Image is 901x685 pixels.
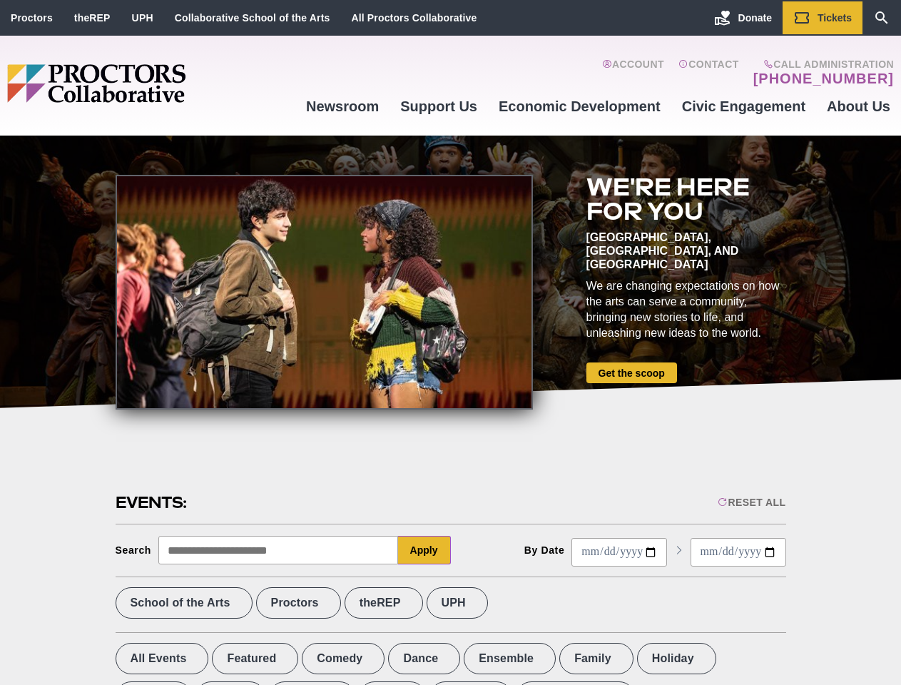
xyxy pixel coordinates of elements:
a: Collaborative School of the Arts [175,12,330,24]
span: Call Administration [749,59,894,70]
label: Holiday [637,643,716,674]
label: UPH [427,587,488,619]
h2: Events: [116,492,189,514]
div: Reset All [718,497,785,508]
a: theREP [74,12,111,24]
label: Featured [212,643,298,674]
a: Search [862,1,901,34]
a: Contact [678,59,739,87]
a: Newsroom [295,87,390,126]
a: Tickets [783,1,862,34]
div: [GEOGRAPHIC_DATA], [GEOGRAPHIC_DATA], and [GEOGRAPHIC_DATA] [586,230,786,271]
label: theREP [345,587,423,619]
a: Proctors [11,12,53,24]
a: Get the scoop [586,362,677,383]
img: Proctors logo [7,64,295,103]
a: All Proctors Collaborative [351,12,477,24]
a: Account [602,59,664,87]
label: School of the Arts [116,587,253,619]
a: Civic Engagement [671,87,816,126]
label: Dance [388,643,460,674]
h2: We're here for you [586,175,786,223]
span: Tickets [818,12,852,24]
label: Family [559,643,633,674]
a: About Us [816,87,901,126]
a: Donate [703,1,783,34]
span: Donate [738,12,772,24]
a: UPH [132,12,153,24]
button: Apply [398,536,451,564]
a: [PHONE_NUMBER] [753,70,894,87]
div: We are changing expectations on how the arts can serve a community, bringing new stories to life,... [586,278,786,341]
label: All Events [116,643,209,674]
label: Ensemble [464,643,556,674]
label: Proctors [256,587,341,619]
a: Economic Development [488,87,671,126]
a: Support Us [390,87,488,126]
div: Search [116,544,152,556]
label: Comedy [302,643,385,674]
div: By Date [524,544,565,556]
